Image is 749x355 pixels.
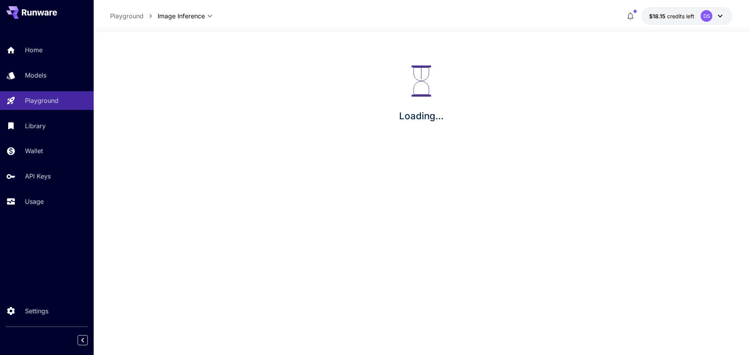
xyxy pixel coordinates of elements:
[25,45,43,55] p: Home
[78,335,88,345] button: Collapse sidebar
[649,13,667,19] span: $18.15
[110,11,144,21] a: Playground
[25,96,59,105] p: Playground
[25,306,48,316] p: Settings
[110,11,158,21] nav: breadcrumb
[25,146,43,155] p: Wallet
[25,121,46,131] p: Library
[25,71,46,80] p: Models
[399,109,444,123] p: Loading...
[25,197,44,206] p: Usage
[701,10,712,22] div: DS
[83,333,94,347] div: Collapse sidebar
[641,7,733,25] button: $18.14867DS
[649,12,694,20] div: $18.14867
[667,13,694,19] span: credits left
[158,11,205,21] span: Image Inference
[25,171,51,181] p: API Keys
